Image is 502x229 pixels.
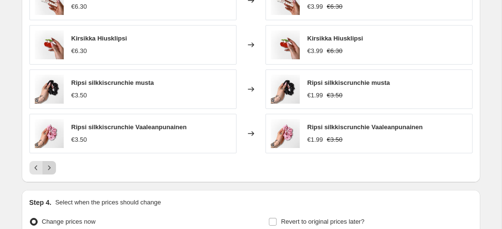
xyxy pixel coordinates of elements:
span: Ripsi silkkiscrunchie Vaaleanpunainen [71,123,187,131]
strike: €6.30 [327,46,343,56]
button: Previous [29,161,43,175]
span: Kirsikka Hiusklipsi [307,35,363,42]
div: €6.30 [71,46,87,56]
h2: Step 4. [29,198,52,207]
div: €1.99 [307,135,323,145]
nav: Pagination [29,161,56,175]
img: image6_2_13e69661-2658-45b6-b9c9-d8a1186554a2_80x.jpg [35,75,64,104]
img: image14_80x.jpg [35,30,64,59]
img: image9_80x.jpg [271,119,300,148]
span: Ripsi silkkiscrunchie Vaaleanpunainen [307,123,423,131]
span: Kirsikka Hiusklipsi [71,35,127,42]
div: €6.30 [71,2,87,12]
img: image9_80x.jpg [35,119,64,148]
img: image14_80x.jpg [271,30,300,59]
img: image6_2_13e69661-2658-45b6-b9c9-d8a1186554a2_80x.jpg [271,75,300,104]
span: Ripsi silkkiscrunchie musta [307,79,390,86]
span: Change prices now [42,218,96,225]
p: Select when the prices should change [55,198,161,207]
strike: €3.50 [327,135,343,145]
strike: €6.30 [327,2,343,12]
div: €1.99 [307,91,323,100]
div: €3.50 [71,91,87,100]
span: Ripsi silkkiscrunchie musta [71,79,154,86]
div: €3.50 [71,135,87,145]
span: Revert to original prices later? [281,218,364,225]
div: €3.99 [307,46,323,56]
div: €3.99 [307,2,323,12]
strike: €3.50 [327,91,343,100]
button: Next [42,161,56,175]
